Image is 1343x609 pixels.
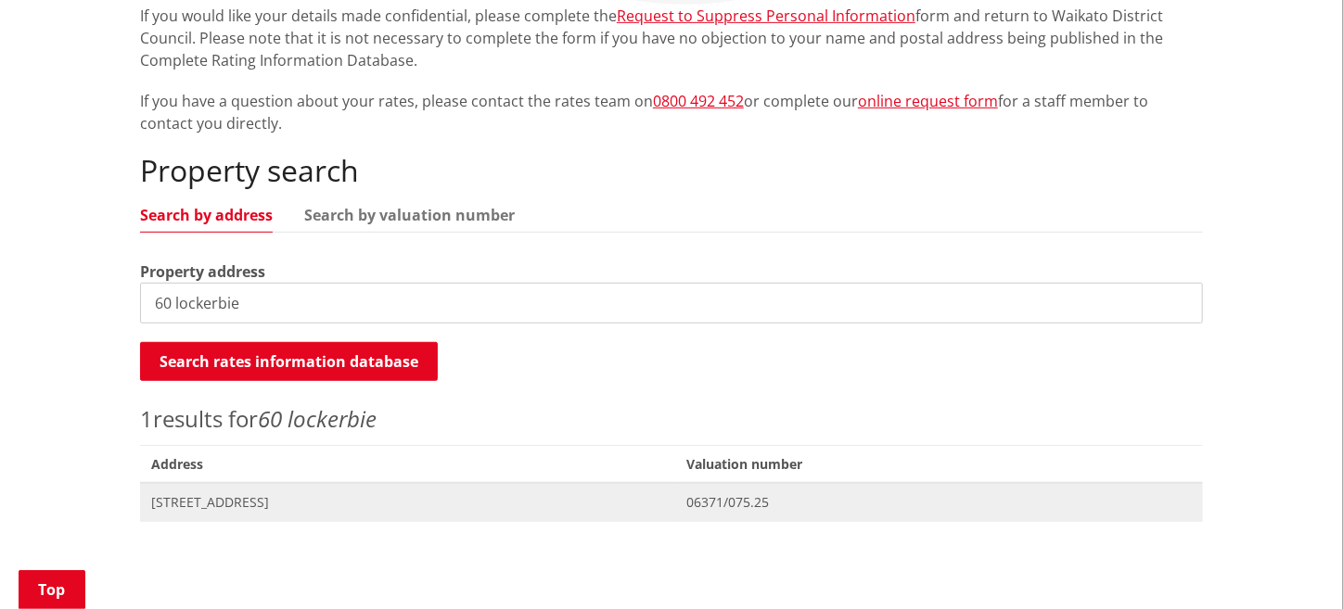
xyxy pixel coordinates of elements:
[140,5,1203,71] p: If you would like your details made confidential, please complete the form and return to Waikato ...
[304,208,515,222] a: Search by valuation number
[140,402,1203,436] p: results for
[258,403,377,434] em: 60 lockerbie
[140,260,265,283] label: Property address
[140,483,1203,521] a: [STREET_ADDRESS] 06371/075.25
[1258,531,1324,598] iframe: Messenger Launcher
[617,6,915,26] a: Request to Suppress Personal Information
[140,208,273,222] a: Search by address
[858,91,998,111] a: online request form
[140,342,438,381] button: Search rates information database
[653,91,744,111] a: 0800 492 452
[140,153,1203,188] h2: Property search
[19,570,85,609] a: Top
[140,283,1203,324] input: e.g. Duke Street NGARUAWAHIA
[686,493,1192,512] span: 06371/075.25
[151,493,664,512] span: [STREET_ADDRESS]
[140,403,153,434] span: 1
[675,445,1203,483] span: Valuation number
[140,90,1203,134] p: If you have a question about your rates, please contact the rates team on or complete our for a s...
[140,445,675,483] span: Address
